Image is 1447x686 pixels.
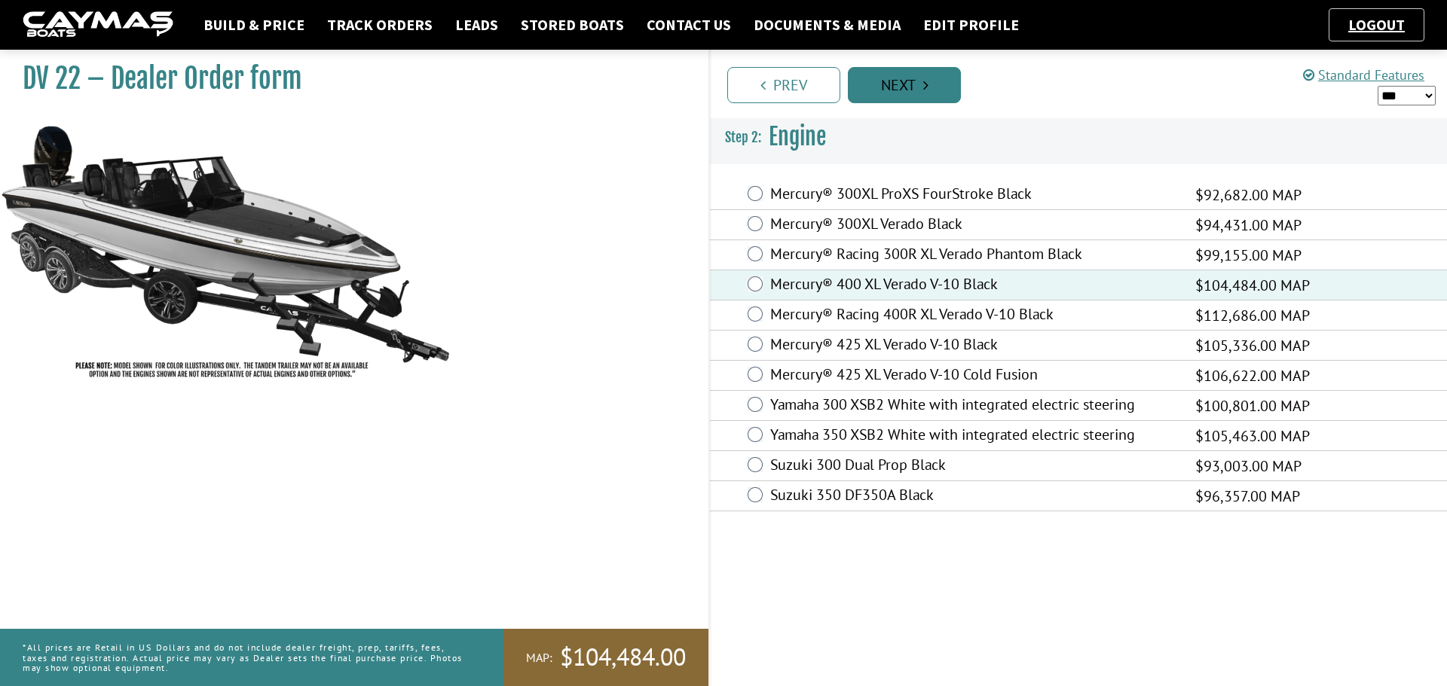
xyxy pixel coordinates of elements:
span: $93,003.00 MAP [1195,455,1302,477]
span: $104,484.00 [560,642,686,673]
a: Track Orders [320,15,440,35]
a: Edit Profile [916,15,1026,35]
span: $96,357.00 MAP [1195,485,1300,508]
label: Yamaha 350 XSB2 White with integrated electric steering [770,425,1176,447]
img: caymas-dealer-connect-2ed40d3bc7270c1d8d7ffb4b79bf05adc795679939227970def78ec6f6c03838.gif [23,11,173,39]
a: Next [848,67,961,103]
span: $104,484.00 MAP [1195,274,1310,297]
a: MAP:$104,484.00 [503,629,708,686]
label: Mercury® Racing 400R XL Verado V-10 Black [770,305,1176,327]
span: $106,622.00 MAP [1195,364,1310,387]
span: $105,336.00 MAP [1195,334,1310,357]
label: Mercury® Racing 300R XL Verado Phantom Black [770,245,1176,267]
a: Documents & Media [746,15,908,35]
a: Standard Features [1303,66,1424,84]
span: $99,155.00 MAP [1195,244,1302,267]
span: $92,682.00 MAP [1195,184,1302,206]
span: $100,801.00 MAP [1195,395,1310,417]
label: Mercury® 425 XL Verado V-10 Black [770,335,1176,357]
label: Mercury® 400 XL Verado V-10 Black [770,275,1176,297]
a: Logout [1341,15,1412,34]
a: Leads [448,15,506,35]
a: Stored Boats [513,15,632,35]
label: Yamaha 300 XSB2 White with integrated electric steering [770,395,1176,417]
span: $112,686.00 MAP [1195,304,1310,327]
h1: DV 22 – Dealer Order form [23,62,671,96]
a: Build & Price [196,15,312,35]
p: *All prices are Retail in US Dollars and do not include dealer freight, prep, tariffs, fees, taxe... [23,635,470,680]
span: $105,463.00 MAP [1195,425,1310,447]
label: Mercury® 300XL Verado Black [770,215,1176,236]
ul: Pagination [723,65,1447,103]
label: Suzuki 300 Dual Prop Black [770,456,1176,477]
span: MAP: [526,650,552,666]
label: Mercury® 425 XL Verado V-10 Cold Fusion [770,365,1176,387]
a: Contact Us [639,15,739,35]
span: $94,431.00 MAP [1195,214,1302,236]
label: Suzuki 350 DF350A Black [770,486,1176,508]
a: Prev [727,67,840,103]
h3: Engine [710,109,1447,165]
label: Mercury® 300XL ProXS FourStroke Black [770,184,1176,206]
